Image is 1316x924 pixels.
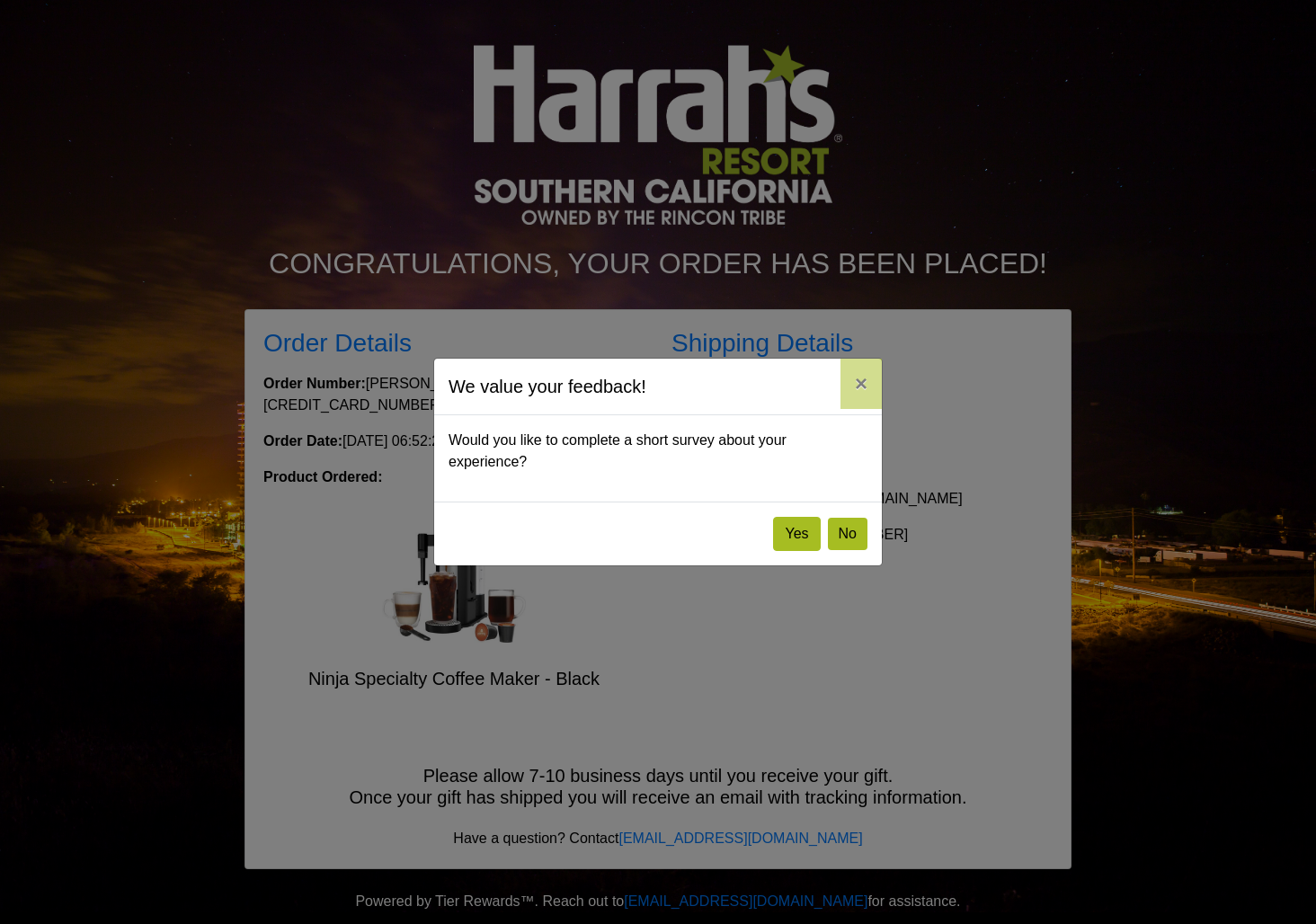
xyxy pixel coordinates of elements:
span: × [855,371,867,395]
p: Would you like to complete a short survey about your experience? [449,430,867,473]
h5: We value your feedback! [449,373,646,400]
button: Close [840,359,882,409]
button: Yes [773,517,820,551]
button: No [828,518,867,550]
